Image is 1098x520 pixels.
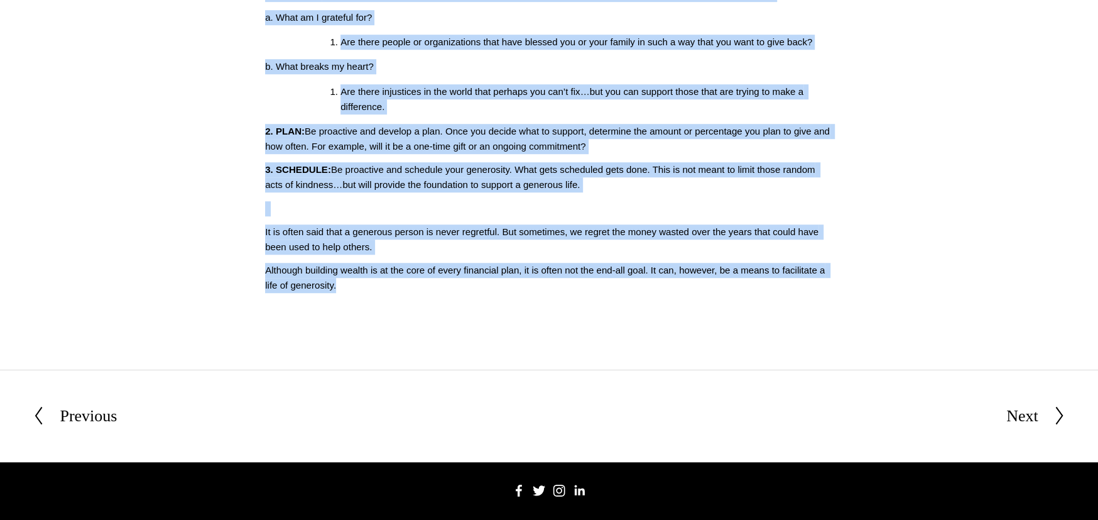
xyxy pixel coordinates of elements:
[265,10,833,25] p: a. What am I grateful for?
[60,403,117,429] div: Previous
[1006,403,1065,429] a: Next
[553,484,565,497] a: Instagram
[265,162,833,192] p: Be proactive and schedule your generosity. What gets scheduled gets done. This is not meant to li...
[265,126,305,136] strong: 2. PLAN:
[340,84,833,114] p: Are there injustices in the world that perhaps you can’t fix…but you can support those that are t...
[265,164,331,175] strong: 3. SCHEDULE:
[573,484,585,497] a: LinkedIn
[265,124,833,154] p: Be proactive and develop a plan. Once you decide what to support, determine the amount or percent...
[1006,403,1038,429] div: Next
[533,484,545,497] a: Twitter
[265,224,833,255] p: It is often said that a generous person is never regretful. But sometimes, we regret the money wa...
[265,263,833,293] p: Although building wealth is at the core of every financial plan, it is often not the end-all goal...
[513,484,525,497] a: Facebook
[340,35,833,50] p: Are there people or organizations that have blessed you or your family in such a way that you wan...
[265,59,833,74] p: b. What breaks my heart?
[33,403,117,429] a: Previous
